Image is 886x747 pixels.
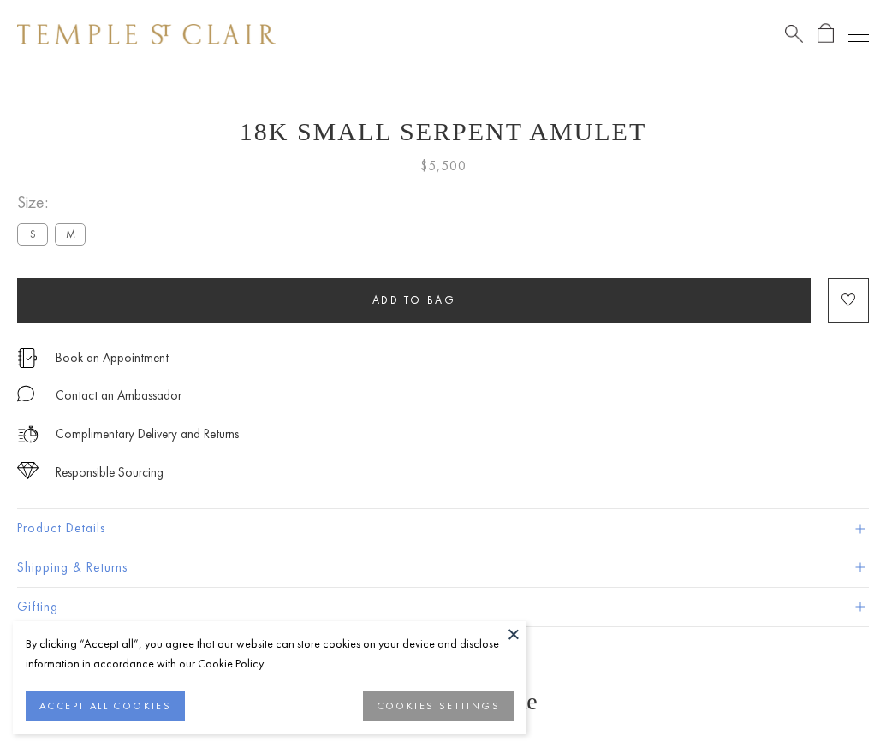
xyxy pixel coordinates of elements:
label: M [55,223,86,245]
img: icon_delivery.svg [17,424,39,445]
p: Complimentary Delivery and Returns [56,424,239,445]
button: Shipping & Returns [17,548,869,587]
button: Open navigation [848,24,869,44]
div: Responsible Sourcing [56,462,164,483]
span: $5,500 [420,155,467,177]
span: Size: [17,188,92,216]
button: Product Details [17,509,869,548]
a: Open Shopping Bag [818,23,834,44]
img: icon_sourcing.svg [17,462,39,479]
button: Gifting [17,588,869,626]
button: ACCEPT ALL COOKIES [26,691,185,721]
img: MessageIcon-01_2.svg [17,385,34,402]
span: Add to bag [372,293,456,307]
img: Temple St. Clair [17,24,276,44]
button: COOKIES SETTINGS [363,691,514,721]
a: Book an Appointment [56,348,169,367]
div: By clicking “Accept all”, you agree that our website can store cookies on your device and disclos... [26,634,514,673]
label: S [17,223,48,245]
button: Add to bag [17,278,811,323]
a: Search [785,23,803,44]
img: icon_appointment.svg [17,348,38,368]
div: Contact an Ambassador [56,385,181,406]
h1: 18K Small Serpent Amulet [17,117,869,146]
